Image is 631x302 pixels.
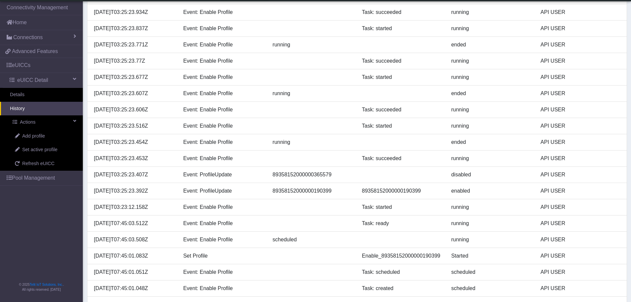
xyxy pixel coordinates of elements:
[178,106,268,114] div: Event: Enable Profile
[178,25,268,32] div: Event: Enable Profile
[446,122,536,130] div: running
[357,106,447,114] div: Task: succeeded
[446,25,536,32] div: running
[446,219,536,227] div: running
[446,187,536,195] div: enabled
[89,203,179,211] div: [DATE]T03:23:12.158Z
[536,284,625,292] div: API USER
[178,154,268,162] div: Event: Enable Profile
[268,90,357,97] div: running
[178,171,268,179] div: Event: ProfileUpdate
[178,41,268,49] div: Event: Enable Profile
[178,90,268,97] div: Event: Enable Profile
[446,154,536,162] div: running
[5,129,83,143] a: Add profile
[536,268,625,276] div: API USER
[357,57,447,65] div: Task: succeeded
[178,122,268,130] div: Event: Enable Profile
[536,73,625,81] div: API USER
[446,284,536,292] div: scheduled
[268,187,357,195] div: 89358152000000190399
[357,122,447,130] div: Task: started
[22,133,45,140] span: Add profile
[89,268,179,276] div: [DATE]T07:45:01.051Z
[178,284,268,292] div: Event: Enable Profile
[357,73,447,81] div: Task: started
[446,138,536,146] div: ended
[89,106,179,114] div: [DATE]T03:25:23.606Z
[446,106,536,114] div: running
[89,252,179,260] div: [DATE]T07:45:01.083Z
[446,8,536,16] div: running
[536,25,625,32] div: API USER
[536,236,625,244] div: API USER
[178,203,268,211] div: Event: Enable Profile
[89,187,179,195] div: [DATE]T03:25:23.392Z
[22,160,55,167] span: Refresh eUICC
[5,157,83,171] a: Refresh eUICC
[446,73,536,81] div: running
[536,57,625,65] div: API USER
[357,25,447,32] div: Task: started
[178,219,268,227] div: Event: Enable Profile
[536,41,625,49] div: API USER
[536,187,625,195] div: API USER
[536,154,625,162] div: API USER
[89,236,179,244] div: [DATE]T07:45:03.508Z
[178,138,268,146] div: Event: Enable Profile
[536,8,625,16] div: API USER
[446,236,536,244] div: running
[536,122,625,130] div: API USER
[89,8,179,16] div: [DATE]T03:25:23.934Z
[20,119,35,126] span: Actions
[89,219,179,227] div: [DATE]T07:45:03.512Z
[536,106,625,114] div: API USER
[12,47,58,55] span: Advanced Features
[446,203,536,211] div: running
[178,252,268,260] div: Set Profile
[178,187,268,195] div: Event: ProfileUpdate
[357,268,447,276] div: Task: scheduled
[5,143,83,157] a: Set active profile
[89,57,179,65] div: [DATE]T03:25:23.77Z
[22,146,57,153] span: Set active profile
[89,122,179,130] div: [DATE]T03:25:23.516Z
[536,171,625,179] div: API USER
[357,187,447,195] div: 89358152000000190399
[89,25,179,32] div: [DATE]T03:25:23.837Z
[357,154,447,162] div: Task: succeeded
[89,154,179,162] div: [DATE]T03:25:23.453Z
[446,252,536,260] div: Started
[357,203,447,211] div: Task: started
[446,90,536,97] div: ended
[357,8,447,16] div: Task: succeeded
[89,41,179,49] div: [DATE]T03:25:23.771Z
[268,138,357,146] div: running
[178,236,268,244] div: Event: Enable Profile
[357,284,447,292] div: Task: created
[13,33,43,41] span: Connections
[89,73,179,81] div: [DATE]T03:25:23.677Z
[446,171,536,179] div: disabled
[446,41,536,49] div: ended
[536,252,625,260] div: API USER
[17,76,48,84] span: eUICC Detail
[536,203,625,211] div: API USER
[357,219,447,227] div: Task: ready
[357,252,447,260] div: Enable_89358152000000190399
[536,219,625,227] div: API USER
[178,8,268,16] div: Event: Enable Profile
[536,90,625,97] div: API USER
[89,171,179,179] div: [DATE]T03:25:23.407Z
[268,236,357,244] div: scheduled
[30,283,63,286] a: Telit IoT Solutions, Inc.
[268,171,357,179] div: 89358152000000365579
[3,73,83,88] a: eUICC Detail
[178,57,268,65] div: Event: Enable Profile
[446,268,536,276] div: scheduled
[446,57,536,65] div: running
[178,268,268,276] div: Event: Enable Profile
[3,115,83,129] a: Actions
[536,138,625,146] div: API USER
[268,41,357,49] div: running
